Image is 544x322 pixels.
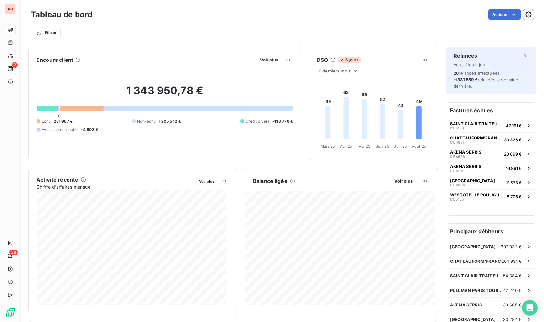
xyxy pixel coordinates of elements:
[31,9,92,20] h3: Tableau de bord
[450,192,504,197] span: WESTOTEL LE POULIGUEN
[446,118,536,132] button: SAINT CLAIR TRAITEUR CUISINE015513947 191 €
[338,57,360,63] span: 6 jours
[522,300,538,316] div: Open Intercom Messenger
[319,68,350,73] span: 6 derniers mois
[450,244,496,249] span: [GEOGRAPHIC_DATA]
[199,179,214,183] span: Voir plus
[446,103,536,118] h6: Factures échues
[159,118,181,124] span: 1 205 542 €
[253,177,288,185] h6: Balance âgée
[503,273,522,278] span: 54 384 €
[37,176,78,183] h6: Activité récente
[37,84,293,104] h2: 1 343 950,78 €
[450,135,501,140] span: CHATEAUFORM'FRANCE
[37,56,73,64] h6: Encours client
[321,144,335,149] tspan: Mars 25
[446,189,536,204] button: WESTOTEL LE POULIGUEN01551558 706 €
[246,118,270,124] span: Crédit divers
[454,52,477,60] h6: Relances
[317,56,328,64] h6: DSO
[81,127,98,133] span: -4 803 €
[5,4,16,14] div: AH
[506,123,522,128] span: 47 191 €
[450,273,503,278] span: SAINT CLAIR TRAITEUR CUISINE
[9,250,18,255] span: 38
[507,194,522,199] span: 8 706 €
[503,288,522,293] span: 42 240 €
[197,178,216,184] button: Voir plus
[446,132,536,147] button: CHATEAUFORM'FRANCE015493130 326 €
[394,144,407,149] tspan: Juil. 25
[450,183,465,187] span: 0154804
[446,161,536,175] button: AKENA SERRIS015491116 891 €
[392,178,414,184] button: Voir plus
[450,197,464,201] span: 0155155
[446,147,536,161] button: AKENA SERRIS015463623 899 €
[506,166,522,171] span: 16 891 €
[376,144,389,149] tspan: Juin 25
[450,169,463,173] span: 0154911
[450,302,482,307] span: AKENA SERRIS
[12,62,18,68] span: 2
[450,317,496,322] span: [GEOGRAPHIC_DATA]
[5,308,16,318] img: Logo LeanPay
[454,71,518,89] span: relances effectuées et relancés la semaine dernière.
[446,175,536,189] button: [GEOGRAPHIC_DATA]015480411 573 €
[42,118,51,124] span: Échu
[272,118,293,124] span: -138 776 €
[450,164,482,169] span: AKENA SERRIS
[258,57,280,63] button: Voir plus
[501,244,522,249] span: 397 032 €
[58,113,61,118] span: 0
[37,183,194,190] span: Chiffre d'affaires mensuel
[503,317,522,322] span: 33 284 €
[454,71,459,76] span: 28
[137,118,156,124] span: Non-échu
[42,127,78,133] span: Avoirs non associés
[260,57,278,62] span: Voir plus
[504,259,522,264] span: 64 991 €
[5,63,15,74] a: 2
[340,144,352,149] tspan: Avr. 25
[503,302,522,307] span: 39 665 €
[450,126,464,130] span: 0155139
[454,62,490,67] span: Vous êtes à jour !
[450,121,503,126] span: SAINT CLAIR TRAITEUR CUISINE
[450,150,482,155] span: AKENA SERRIS
[54,118,73,124] span: 281 987 €
[450,259,504,264] span: CHATEAUFORM'FRANCE
[446,224,536,239] h6: Principaux débiteurs
[450,140,464,144] span: 0154931
[450,178,495,183] span: [GEOGRAPHIC_DATA]
[504,137,522,142] span: 30 326 €
[412,144,426,149] tspan: Août 25
[450,288,503,293] span: PULLMAN PARIS TOUR EIFFEL
[506,180,522,185] span: 11 573 €
[31,28,61,38] button: Filtrer
[488,9,521,20] button: Actions
[504,151,522,157] span: 23 899 €
[457,77,477,82] span: 331 859 €
[358,144,370,149] tspan: Mai 25
[450,155,465,159] span: 0154636
[394,178,413,183] span: Voir plus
